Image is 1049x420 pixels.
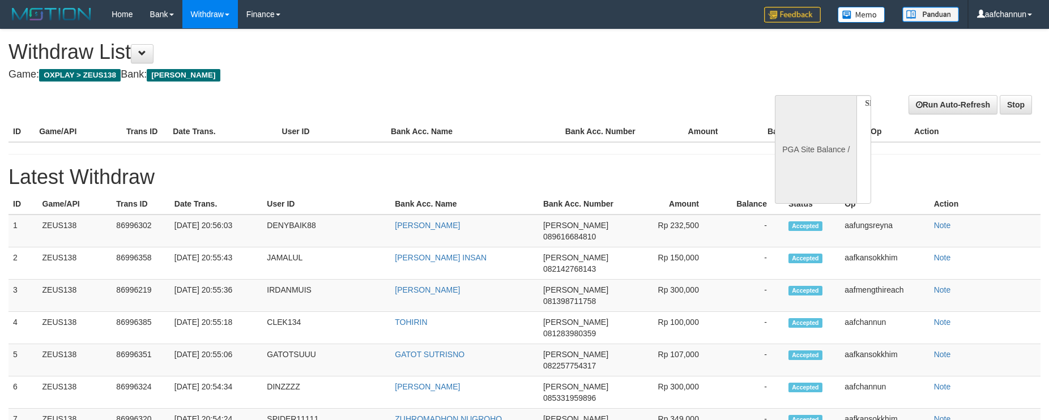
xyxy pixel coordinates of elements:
[840,194,929,215] th: Op
[395,382,460,391] a: [PERSON_NAME]
[784,194,840,215] th: Status
[840,280,929,312] td: aafmengthireach
[840,312,929,344] td: aafchannun
[909,95,997,114] a: Run Auto-Refresh
[543,350,608,359] span: [PERSON_NAME]
[636,376,716,409] td: Rp 300,000
[8,194,38,215] th: ID
[112,247,169,280] td: 86996358
[262,215,390,247] td: DENYBAIK88
[543,361,596,370] span: 082257754317
[902,7,959,22] img: panduan.png
[543,297,596,306] span: 081398711758
[112,312,169,344] td: 86996385
[636,194,716,215] th: Amount
[561,121,648,142] th: Bank Acc. Number
[262,194,390,215] th: User ID
[716,194,784,215] th: Balance
[788,286,822,295] span: Accepted
[112,280,169,312] td: 86996219
[636,215,716,247] td: Rp 232,500
[38,312,112,344] td: ZEUS138
[543,221,608,230] span: [PERSON_NAME]
[122,121,168,142] th: Trans ID
[636,344,716,376] td: Rp 107,000
[716,247,784,280] td: -
[395,350,464,359] a: GATOT SUTRISNO
[8,69,688,80] h4: Game: Bank:
[170,247,263,280] td: [DATE] 20:55:43
[866,121,910,142] th: Op
[735,121,815,142] th: Balance
[543,264,596,273] span: 082142768143
[395,221,460,230] a: [PERSON_NAME]
[840,376,929,409] td: aafchannun
[38,344,112,376] td: ZEUS138
[648,121,735,142] th: Amount
[775,95,856,204] div: PGA Site Balance /
[8,344,38,376] td: 5
[929,194,1041,215] th: Action
[716,215,784,247] td: -
[934,382,951,391] a: Note
[38,376,112,409] td: ZEUS138
[840,344,929,376] td: aafkansokkhim
[934,253,951,262] a: Note
[262,280,390,312] td: IRDANMUIS
[262,376,390,409] td: DINZZZZ
[636,247,716,280] td: Rp 150,000
[934,318,951,327] a: Note
[8,121,35,142] th: ID
[716,280,784,312] td: -
[395,318,427,327] a: TOHIRIN
[112,194,169,215] th: Trans ID
[543,393,596,402] span: 085331959896
[112,344,169,376] td: 86996351
[543,285,608,294] span: [PERSON_NAME]
[8,280,38,312] td: 3
[262,247,390,280] td: JAMALUL
[934,350,951,359] a: Note
[170,215,263,247] td: [DATE] 20:56:03
[543,253,608,262] span: [PERSON_NAME]
[840,215,929,247] td: aafungsreyna
[170,344,263,376] td: [DATE] 20:55:06
[543,232,596,241] span: 089616684810
[788,350,822,360] span: Accepted
[390,194,539,215] th: Bank Acc. Name
[170,376,263,409] td: [DATE] 20:54:34
[8,6,95,23] img: MOTION_logo.png
[8,215,38,247] td: 1
[170,194,263,215] th: Date Trans.
[934,221,951,230] a: Note
[636,312,716,344] td: Rp 100,000
[278,121,386,142] th: User ID
[147,69,220,82] span: [PERSON_NAME]
[716,344,784,376] td: -
[838,7,885,23] img: Button%20Memo.svg
[788,254,822,263] span: Accepted
[395,285,460,294] a: [PERSON_NAME]
[170,312,263,344] td: [DATE] 20:55:18
[543,329,596,338] span: 081283980359
[716,376,784,409] td: -
[543,382,608,391] span: [PERSON_NAME]
[840,247,929,280] td: aafkansokkhim
[386,121,561,142] th: Bank Acc. Name
[1000,95,1032,114] a: Stop
[112,376,169,409] td: 86996324
[764,7,821,23] img: Feedback.jpg
[38,247,112,280] td: ZEUS138
[8,312,38,344] td: 4
[543,318,608,327] span: [PERSON_NAME]
[112,215,169,247] td: 86996302
[8,41,688,63] h1: Withdraw List
[716,312,784,344] td: -
[262,344,390,376] td: GATOTSUUU
[38,280,112,312] td: ZEUS138
[38,194,112,215] th: Game/API
[39,69,121,82] span: OXPLAY > ZEUS138
[910,121,1041,142] th: Action
[934,285,951,294] a: Note
[262,312,390,344] td: CLEK134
